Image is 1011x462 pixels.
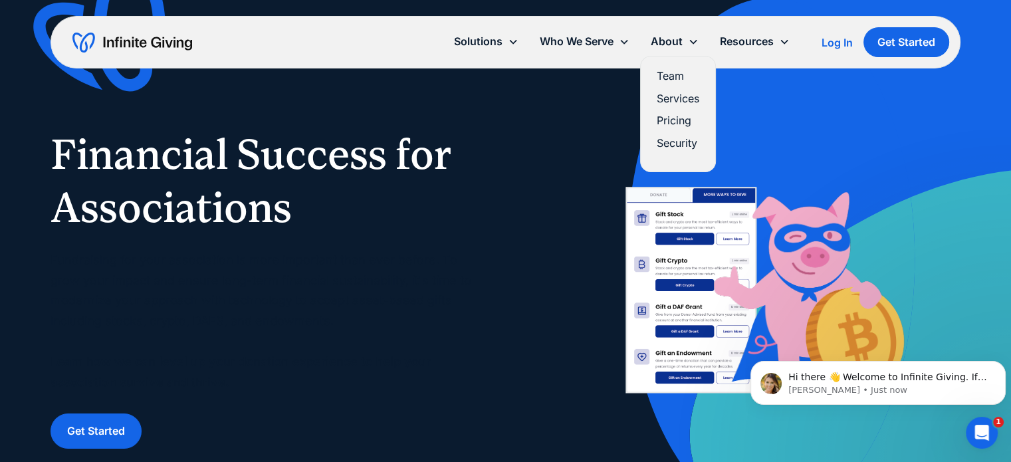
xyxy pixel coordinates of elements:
div: About [651,33,683,51]
strong: Learn how we can level up your donation experience to help your association survive and thrive. [51,354,431,389]
div: Resources [709,27,800,56]
div: Who We Serve [540,33,614,51]
p: Fundraising for your association is more important than ever before. To grow your impact and ensu... [51,250,479,392]
a: Get Started [51,413,142,449]
div: Log In [822,37,853,48]
span: 1 [993,417,1004,427]
div: Solutions [443,27,529,56]
a: home [72,32,192,53]
a: Security [657,134,699,152]
div: Who We Serve [529,27,640,56]
nav: About [640,56,716,172]
img: nonprofit donation platform for faith-based organizations and ministries [562,162,930,415]
div: About [640,27,709,56]
h1: Financial Success for Associations [51,128,479,234]
iframe: Intercom notifications message [745,333,1011,426]
a: Get Started [863,27,949,57]
a: Log In [822,35,853,51]
div: Solutions [454,33,503,51]
div: Resources [720,33,774,51]
a: Pricing [657,112,699,130]
a: Team [657,67,699,85]
a: Services [657,90,699,108]
iframe: Intercom live chat [966,417,998,449]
